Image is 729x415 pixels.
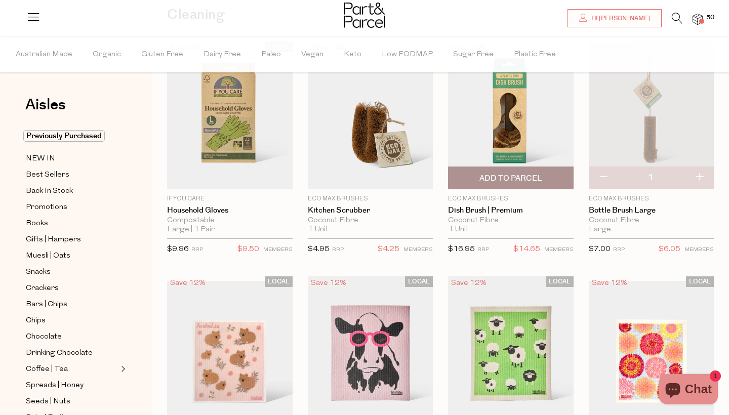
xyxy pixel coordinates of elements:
[26,396,70,408] span: Seeds | Nuts
[26,185,118,197] a: Back In Stock
[448,194,574,203] p: Eco Max Brushes
[344,3,385,28] img: Part&Parcel
[191,247,203,253] small: RRP
[589,14,650,23] span: Hi [PERSON_NAME]
[26,298,118,311] a: Bars | Chips
[26,282,118,295] a: Crackers
[26,201,67,214] span: Promotions
[26,217,118,230] a: Books
[26,152,118,165] a: NEW IN
[26,233,118,246] a: Gifts | Hampers
[26,250,118,262] a: Muesli | Oats
[544,247,574,253] small: MEMBERS
[659,243,680,256] span: $6.05
[26,169,118,181] a: Best Sellers
[378,243,399,256] span: $4.25
[613,247,625,253] small: RRP
[589,206,714,215] a: Bottle Brush Large
[693,14,703,24] a: 50
[26,379,118,392] a: Spreads | Honey
[26,234,81,246] span: Gifts | Hampers
[26,363,118,376] a: Coffee | Tea
[167,245,189,253] span: $9.96
[26,315,46,327] span: Chips
[26,169,69,181] span: Best Sellers
[26,153,55,165] span: NEW IN
[167,216,293,225] div: Compostable
[25,97,66,122] a: Aisles
[568,9,662,27] a: Hi [PERSON_NAME]
[26,330,118,343] a: Chocolate
[308,41,433,189] img: Kitchen Scrubber
[204,37,241,72] span: Dairy Free
[26,266,118,278] a: Snacks
[167,194,293,203] p: If You Care
[26,266,51,278] span: Snacks
[26,347,93,359] span: Drinking Chocolate
[301,37,323,72] span: Vegan
[308,194,433,203] p: Eco Max Brushes
[479,173,542,184] span: Add To Parcel
[23,130,105,142] span: Previously Purchased
[514,37,556,72] span: Plastic Free
[332,247,344,253] small: RRP
[308,206,433,215] a: Kitchen Scrubber
[26,380,84,392] span: Spreads | Honey
[26,185,73,197] span: Back In Stock
[167,225,215,234] span: Large | 1 Pair
[546,276,574,287] span: LOCAL
[589,245,611,253] span: $7.00
[589,276,630,290] div: Save 12%
[16,37,72,72] span: Australian Made
[118,363,126,375] button: Expand/Collapse Coffee | Tea
[513,243,540,256] span: $14.65
[25,94,66,116] span: Aisles
[589,41,714,189] img: Bottle Brush Large
[26,282,59,295] span: Crackers
[308,225,329,234] span: 1 Unit
[308,245,330,253] span: $4.95
[448,216,574,225] div: Coconut Fibre
[405,276,433,287] span: LOCAL
[141,37,183,72] span: Gluten Free
[26,347,118,359] a: Drinking Chocolate
[344,37,361,72] span: Keto
[237,243,259,256] span: $9.50
[704,13,717,22] span: 50
[26,299,67,311] span: Bars | Chips
[26,395,118,408] a: Seeds | Nuts
[656,374,721,407] inbox-online-store-chat: Shopify online store chat
[477,247,489,253] small: RRP
[308,276,349,290] div: Save 12%
[26,314,118,327] a: Chips
[382,37,433,72] span: Low FODMAP
[261,37,281,72] span: Paleo
[448,167,574,189] button: Add To Parcel
[448,41,574,189] img: Dish Brush | Premium
[167,41,293,189] img: Household Gloves
[26,201,118,214] a: Promotions
[265,276,293,287] span: LOCAL
[26,130,118,142] a: Previously Purchased
[448,225,469,234] span: 1 Unit
[263,247,293,253] small: MEMBERS
[26,218,48,230] span: Books
[26,250,70,262] span: Muesli | Oats
[589,225,611,234] span: Large
[453,37,494,72] span: Sugar Free
[589,194,714,203] p: Eco Max Brushes
[308,216,433,225] div: Coconut Fibre
[686,276,714,287] span: LOCAL
[684,247,714,253] small: MEMBERS
[448,245,475,253] span: $16.95
[448,276,490,290] div: Save 12%
[26,363,68,376] span: Coffee | Tea
[167,276,209,290] div: Save 12%
[93,37,121,72] span: Organic
[167,206,293,215] a: Household Gloves
[26,331,62,343] span: Chocolate
[403,247,433,253] small: MEMBERS
[589,216,714,225] div: Coconut Fibre
[448,206,574,215] a: Dish Brush | Premium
